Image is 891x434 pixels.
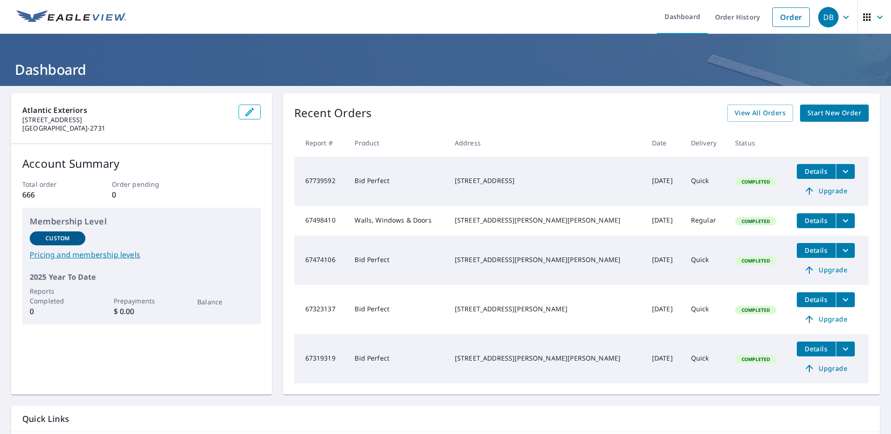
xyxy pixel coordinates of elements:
p: 0 [30,306,85,317]
td: Quick [684,236,728,285]
div: [STREET_ADDRESS][PERSON_NAME][PERSON_NAME] [455,255,637,264]
span: Completed [736,218,775,224]
th: Report # [294,129,348,157]
td: 67739592 [294,157,348,206]
td: [DATE] [645,236,684,285]
span: Upgrade [802,185,849,197]
p: 666 [22,189,82,200]
a: Upgrade [797,184,855,198]
span: Completed [736,178,775,185]
span: Details [802,216,830,225]
p: Account Summary [22,155,261,172]
td: Bid Perfect [347,236,447,285]
p: Custom [45,234,70,243]
td: Quick [684,334,728,383]
div: [STREET_ADDRESS][PERSON_NAME] [455,304,637,314]
p: [STREET_ADDRESS] [22,116,231,124]
td: 67498410 [294,206,348,236]
button: detailsBtn-67319319 [797,342,836,356]
td: [DATE] [645,157,684,206]
span: Completed [736,257,775,264]
h1: Dashboard [11,60,880,79]
p: 2025 Year To Date [30,271,253,283]
img: EV Logo [17,10,126,24]
a: Order [772,7,810,27]
td: Walls, Windows & Doors [347,206,447,236]
td: 67474106 [294,236,348,285]
button: filesDropdownBtn-67323137 [836,292,855,307]
span: Details [802,344,830,353]
td: [DATE] [645,334,684,383]
th: Status [728,129,789,157]
th: Address [447,129,645,157]
div: [STREET_ADDRESS] [455,176,637,185]
span: Completed [736,356,775,362]
p: Atlantic Exteriors [22,105,231,116]
span: View All Orders [735,107,786,119]
span: Completed [736,307,775,313]
button: detailsBtn-67323137 [797,292,836,307]
button: filesDropdownBtn-67319319 [836,342,855,356]
button: detailsBtn-67739592 [797,164,836,179]
p: [GEOGRAPHIC_DATA]-2731 [22,124,231,132]
th: Product [347,129,447,157]
p: Balance [197,297,253,307]
button: detailsBtn-67474106 [797,243,836,258]
p: $ 0.00 [114,306,169,317]
p: Total order [22,179,82,189]
button: filesDropdownBtn-67474106 [836,243,855,258]
td: 67319319 [294,334,348,383]
button: detailsBtn-67498410 [797,213,836,228]
p: Membership Level [30,215,253,228]
span: Details [802,295,830,304]
td: Bid Perfect [347,285,447,334]
div: DB [818,7,839,27]
td: Quick [684,157,728,206]
a: Pricing and membership levels [30,249,253,260]
span: Upgrade [802,264,849,276]
div: [STREET_ADDRESS][PERSON_NAME][PERSON_NAME] [455,216,637,225]
a: View All Orders [727,105,793,122]
span: Start New Order [807,107,861,119]
p: 0 [112,189,171,200]
td: 67323137 [294,285,348,334]
p: Quick Links [22,413,869,425]
button: filesDropdownBtn-67739592 [836,164,855,179]
span: Details [802,167,830,176]
a: Upgrade [797,361,855,376]
p: Prepayments [114,296,169,306]
td: [DATE] [645,285,684,334]
p: Reports Completed [30,286,85,306]
td: Regular [684,206,728,236]
a: Start New Order [800,105,869,122]
th: Delivery [684,129,728,157]
td: Bid Perfect [347,334,447,383]
p: Recent Orders [294,105,372,122]
div: [STREET_ADDRESS][PERSON_NAME][PERSON_NAME] [455,354,637,363]
span: Details [802,246,830,255]
button: filesDropdownBtn-67498410 [836,213,855,228]
p: Order pending [112,179,171,189]
a: Upgrade [797,263,855,277]
span: Upgrade [802,314,849,325]
td: Quick [684,285,728,334]
td: Bid Perfect [347,157,447,206]
th: Date [645,129,684,157]
span: Upgrade [802,363,849,374]
td: [DATE] [645,206,684,236]
a: Upgrade [797,312,855,327]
